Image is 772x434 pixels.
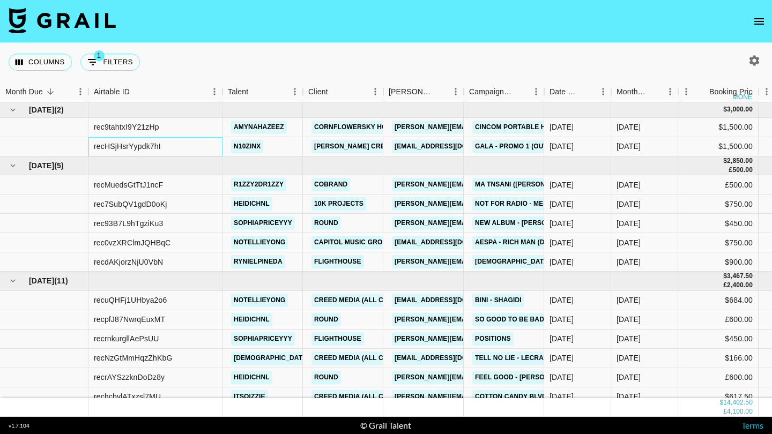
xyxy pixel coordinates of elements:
span: ( 2 ) [54,104,64,115]
a: [EMAIL_ADDRESS][DOMAIN_NAME] [392,351,512,365]
div: $ [723,156,727,166]
div: Aug '25 [617,353,641,363]
a: Round [311,371,341,384]
div: Sep '25 [617,218,641,229]
div: recpfJ87NwrqEuxMT [94,314,165,325]
div: £600.00 [678,368,759,387]
a: aespa - rich man (dance) [472,236,568,249]
div: 14,402.50 [723,398,753,407]
button: Sort [328,84,343,99]
button: Show filters [80,54,140,71]
a: CORNFLOWERSKY HOLDINGS [DOMAIN_NAME]. [311,121,472,134]
a: heidichnl [231,371,272,384]
a: itsoizzie [231,390,268,403]
div: 18/08/2025 [550,372,574,383]
a: n10zinx [231,140,263,153]
div: $750.00 [678,194,759,214]
div: Aug '25 [617,333,641,344]
button: Sort [580,84,595,99]
a: Not for Radio - Message 2 [472,197,574,211]
span: [DATE] [29,104,54,115]
button: Menu [287,84,303,100]
a: Flighthouse [311,332,364,346]
a: [PERSON_NAME][EMAIL_ADDRESS][DOMAIN_NAME] [392,371,567,384]
div: 23/07/2025 [550,314,574,325]
a: amynahazeez [231,121,287,134]
div: Month Due [5,81,43,102]
a: heidichnl [231,197,272,211]
div: Talent [228,81,248,102]
div: £600.00 [678,310,759,330]
div: money [733,94,757,100]
div: $ [719,398,723,407]
a: Creed Media (All Campaigns) [311,390,423,403]
button: Select columns [9,54,72,71]
a: Feel Good - [PERSON_NAME] La San [472,371,603,384]
div: Sep '25 [617,257,641,267]
a: heidichnl [231,313,272,326]
img: Grail Talent [9,8,116,33]
a: Round [311,216,341,230]
div: Campaign (Type) [469,81,513,102]
div: rec93B7L9hTgziKu3 [94,218,163,229]
a: Tell No Lie - Lecrae [472,351,551,365]
a: CINCOM Portable Hand Massager × amynahazeez [472,121,659,134]
a: [PERSON_NAME][EMAIL_ADDRESS][DOMAIN_NAME] [392,121,567,134]
button: hide children [5,273,20,288]
button: Sort [43,84,58,99]
button: Sort [130,84,145,99]
div: $450.00 [678,214,759,233]
div: $684.00 [678,291,759,310]
div: 17/09/2025 [550,141,574,152]
div: Booking Price [709,81,756,102]
button: Menu [595,84,611,100]
div: Sep '25 [617,179,641,190]
a: [EMAIL_ADDRESS][DOMAIN_NAME] [392,294,512,307]
a: Flighthouse [311,255,364,268]
div: Aug '25 [617,391,641,402]
button: hide children [5,102,20,117]
a: rynielpineda [231,255,285,268]
div: $ [723,272,727,281]
a: Ma Tnsani ([PERSON_NAME]) [472,178,575,191]
div: 18/08/2025 [550,391,574,402]
div: recdAKjorzNjU0VbN [94,257,163,267]
a: [EMAIL_ADDRESS][DOMAIN_NAME] [392,140,512,153]
span: 1 [94,50,105,61]
div: 2,850.00 [727,156,753,166]
div: £ [723,281,727,290]
div: rec9tahtxI9Y21zHp [94,122,159,132]
div: $1,500.00 [678,118,759,137]
a: r1zzy2dr1zzy [231,178,286,191]
div: Client [308,81,328,102]
div: rechcbvlATxzsl7MU [94,391,161,402]
div: Client [303,81,383,102]
div: 3,000.00 [727,105,753,114]
div: $900.00 [678,252,759,272]
span: ( 11 ) [54,275,68,286]
span: [DATE] [29,275,54,286]
a: BINI - Shagidi [472,294,524,307]
div: Aug '25 [617,372,641,383]
div: $166.00 [678,349,759,368]
div: $750.00 [678,233,759,252]
a: Cobrand [311,178,350,191]
div: rec0vzXRClmJQHBqC [94,237,170,248]
div: © Grail Talent [360,420,411,431]
a: [PERSON_NAME] Creative KK ([GEOGRAPHIC_DATA]) [311,140,494,153]
button: hide children [5,158,20,173]
div: recrAYSzzknDoDz8y [94,372,165,383]
div: [PERSON_NAME] [389,81,433,102]
div: $1,500.00 [678,137,759,156]
a: [DEMOGRAPHIC_DATA][PERSON_NAME] - The Dead Dance [472,255,672,268]
div: 03/09/2025 [550,122,574,132]
a: [PERSON_NAME][EMAIL_ADDRESS][PERSON_NAME][DOMAIN_NAME] [392,197,622,211]
div: recHSjHsrYypdk7hI [94,141,161,152]
a: [PERSON_NAME][EMAIL_ADDRESS][PERSON_NAME][DOMAIN_NAME] [392,255,622,268]
div: 4,100.00 [727,407,753,416]
a: [PERSON_NAME][EMAIL_ADDRESS][DOMAIN_NAME] [392,216,567,230]
button: Sort [433,84,448,99]
a: New Album - [PERSON_NAME] [472,216,579,230]
div: $ [723,105,727,114]
div: 05/09/2025 [550,237,574,248]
